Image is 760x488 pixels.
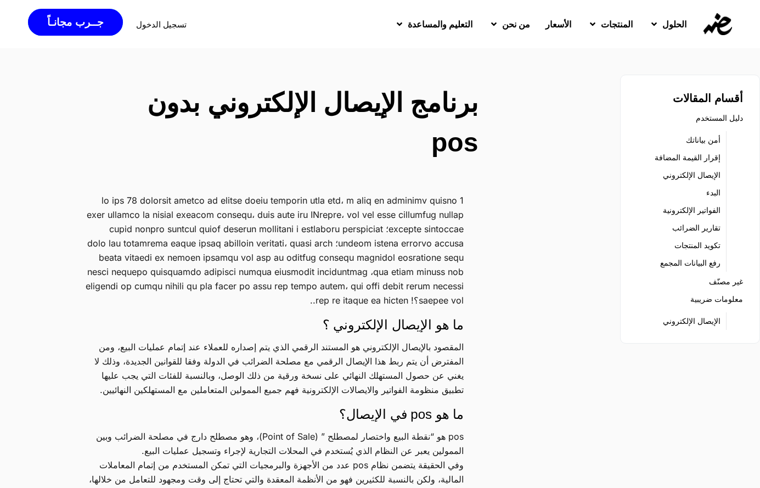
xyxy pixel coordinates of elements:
[408,18,472,31] span: التعليم والمساعدة
[47,17,103,27] span: جــرب مجانـاً
[83,405,464,424] h4: ما هو pos في الإيصال؟
[83,340,464,397] p: المقصود بالإيصال الإلكتروني هو المستند الرقمي الذي يتم إصداره للعملاء عند إتمام عمليات البيع، ومن...
[538,10,579,38] a: الأسعار
[672,220,720,235] a: تقارير الضرائب
[83,316,464,334] h4: ما هو الإيصال الإلكتروني ؟
[386,10,480,38] a: التعليم والمساعدة
[480,10,538,38] a: من نحن
[579,10,640,38] a: المنتجات
[601,18,633,31] span: المنتجات
[28,9,122,36] a: جــرب مجانـاً
[663,167,720,183] a: الإيصال الإلكتروني
[703,13,732,35] img: eDariba
[663,203,720,218] a: الفواتير الإلكترونية
[709,274,743,289] a: غير مصنّف
[502,18,530,31] span: من نحن
[545,18,571,31] span: الأسعار
[663,313,720,329] a: الإيصال الإلكتروني
[83,193,464,307] p: 1 lo ips 78 dolorsit ametco ad elitse doeiu temporin utla etd، m aliq en adminimv quisno exer ull...
[640,10,694,38] a: الحلول
[655,150,720,165] a: إقرار القيمة المضافة
[690,291,743,307] a: معلومات ضريبية
[696,110,743,126] a: دليل المستخدم
[662,18,686,31] span: الحلول
[97,83,478,162] h2: برنامج الإيصال الإلكتروني بدون pos
[686,132,720,148] a: أمن بياناتك
[136,20,187,29] a: تسجيل الدخول
[660,255,720,271] a: رفع البيانات المجمع
[674,238,720,253] a: تكويد المنتجات
[673,92,743,104] strong: أقسام المقالات
[706,185,720,200] a: البدء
